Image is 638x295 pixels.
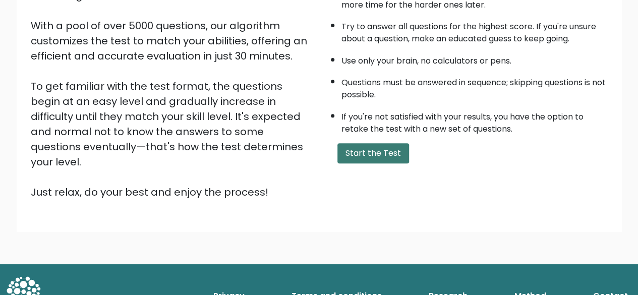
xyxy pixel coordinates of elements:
[337,143,409,163] button: Start the Test
[341,50,608,67] li: Use only your brain, no calculators or pens.
[341,72,608,101] li: Questions must be answered in sequence; skipping questions is not possible.
[341,16,608,45] li: Try to answer all questions for the highest score. If you're unsure about a question, make an edu...
[341,106,608,135] li: If you're not satisfied with your results, you have the option to retake the test with a new set ...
